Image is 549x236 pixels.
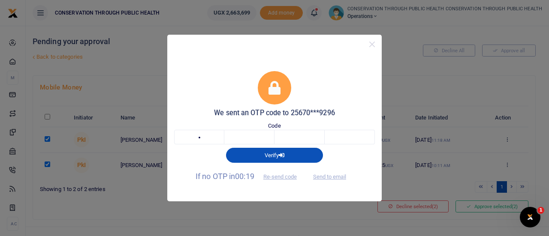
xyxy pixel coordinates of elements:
iframe: Intercom live chat [520,207,540,227]
h5: We sent an OTP code to 25670***9296 [174,109,375,117]
button: Verify [226,148,323,162]
span: 00:19 [235,172,254,181]
span: If no OTP in [196,172,304,181]
button: Close [366,38,378,51]
span: 1 [537,207,544,214]
label: Code [268,122,281,130]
